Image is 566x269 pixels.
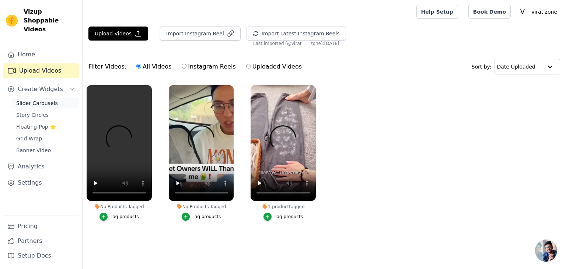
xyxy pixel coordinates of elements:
a: Grid Wrap [12,133,79,144]
button: V virat zone [517,5,560,18]
button: Tag products [182,213,221,221]
div: Filter Videos: [88,58,306,75]
img: Vizup [6,15,18,27]
a: Partners [3,234,79,248]
div: Tag products [193,214,221,220]
a: Book Demo [468,5,511,19]
label: Uploaded Videos [246,62,302,71]
span: Grid Wrap [16,135,42,142]
button: Create Widgets [3,82,79,97]
a: Open chat [535,240,557,262]
span: Slider Carousels [16,99,58,107]
p: virat zone [528,5,560,18]
span: Floating-Pop ⭐ [16,123,56,130]
label: Instagram Reels [181,62,236,71]
text: V [520,8,525,15]
span: Create Widgets [18,85,63,94]
span: Last imported (@ virat____zone ): [DATE] [253,41,339,46]
a: Banner Video [12,145,79,156]
a: Floating-Pop ⭐ [12,122,79,132]
div: 1 product tagged [251,204,316,210]
div: Tag products [275,214,303,220]
a: Help Setup [416,5,458,19]
button: Tag products [263,213,303,221]
div: Sort by: [472,59,560,74]
button: Tag products [99,213,139,221]
button: Import Latest Instagram Reels [247,27,346,41]
input: Instagram Reels [182,64,186,69]
div: No Products Tagged [87,204,152,210]
span: Story Circles [16,111,49,119]
a: Pricing [3,219,79,234]
a: Story Circles [12,110,79,120]
label: All Videos [136,62,172,71]
a: Setup Docs [3,248,79,263]
button: Import Instagram Reel [160,27,241,41]
span: Vizup Shoppable Videos [24,7,76,34]
div: Tag products [111,214,139,220]
a: Upload Videos [3,63,79,78]
a: Home [3,47,79,62]
input: Uploaded Videos [246,64,251,69]
div: No Products Tagged [169,204,234,210]
a: Slider Carousels [12,98,79,108]
span: Banner Video [16,147,51,154]
input: All Videos [136,64,141,69]
button: Upload Videos [88,27,148,41]
a: Settings [3,175,79,190]
a: Analytics [3,159,79,174]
